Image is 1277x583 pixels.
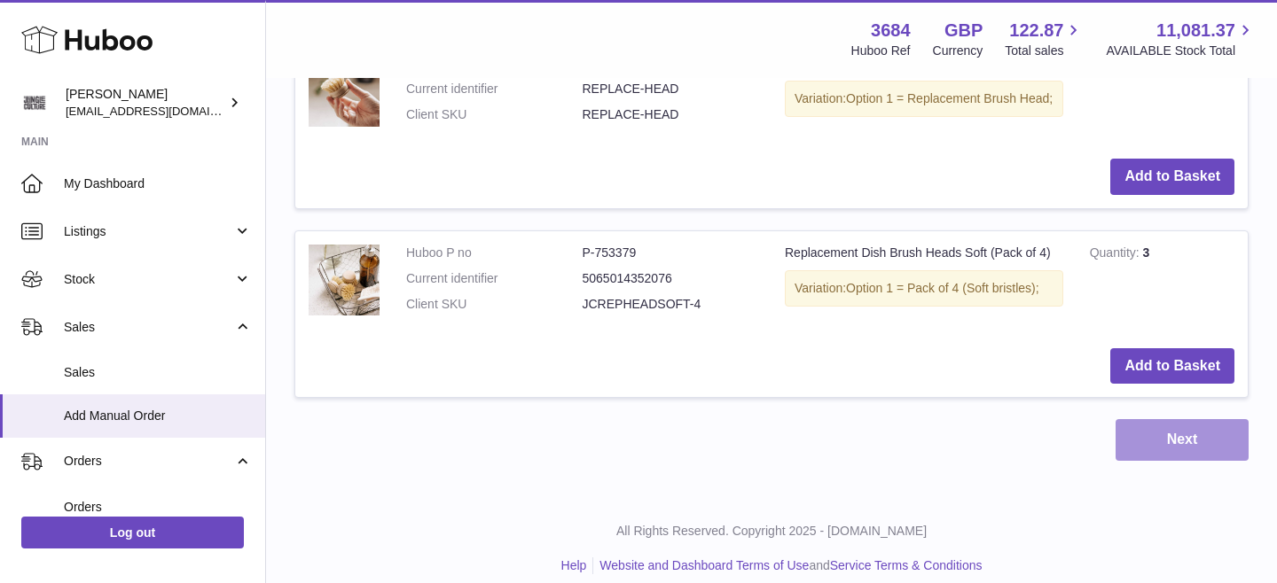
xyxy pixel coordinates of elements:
a: Help [561,558,587,572]
span: Orders [64,499,252,516]
span: Total sales [1005,43,1084,59]
span: Sales [64,364,252,381]
td: 3 [1077,231,1248,335]
strong: 3684 [871,19,911,43]
td: 6 [1077,43,1248,146]
span: Sales [64,319,233,336]
div: [PERSON_NAME] [66,86,225,120]
span: 11,081.37 [1156,19,1235,43]
span: Add Manual Order [64,408,252,424]
span: Option 1 = Replacement Brush Head; [846,91,1053,105]
dd: REPLACE-HEAD [583,81,759,97]
span: Orders [64,453,233,470]
dd: P-753379 [583,245,759,261]
span: Stock [64,271,233,288]
button: Add to Basket [1110,348,1234,385]
span: Listings [64,223,233,240]
a: 122.87 Total sales [1005,19,1084,59]
a: 11,081.37 AVAILABLE Stock Total [1106,19,1256,59]
li: and [593,557,982,574]
td: Replacement brush head (soft) [772,43,1077,146]
a: Service Terms & Conditions [830,558,983,572]
dt: Current identifier [406,270,583,287]
img: theinternationalventure@gmail.com [21,89,48,116]
img: Replacement Dish Brush Heads Soft (Pack of 4) [309,245,380,315]
dt: Client SKU [406,106,583,123]
span: [EMAIL_ADDRESS][DOMAIN_NAME] [66,104,261,118]
span: My Dashboard [64,175,252,192]
p: All Rights Reserved. Copyright 2025 - [DOMAIN_NAME] [280,523,1263,540]
div: Huboo Ref [851,43,911,59]
dt: Current identifier [406,81,583,97]
div: Currency [933,43,983,59]
div: Variation: [785,270,1063,307]
span: Option 1 = Pack of 4 (Soft bristles); [846,281,1039,295]
td: Replacement Dish Brush Heads Soft (Pack of 4) [772,231,1077,335]
dd: JCREPHEADSOFT-4 [583,296,759,313]
span: 122.87 [1009,19,1063,43]
dt: Client SKU [406,296,583,313]
strong: GBP [944,19,983,43]
button: Add to Basket [1110,159,1234,195]
a: Log out [21,517,244,548]
img: Replacement brush head (soft) [309,56,380,127]
dd: REPLACE-HEAD [583,106,759,123]
dd: 5065014352076 [583,270,759,287]
button: Next [1116,419,1249,461]
strong: Quantity [1090,245,1143,264]
span: AVAILABLE Stock Total [1106,43,1256,59]
a: Website and Dashboard Terms of Use [599,558,809,572]
div: Variation: [785,81,1063,117]
dt: Huboo P no [406,245,583,261]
